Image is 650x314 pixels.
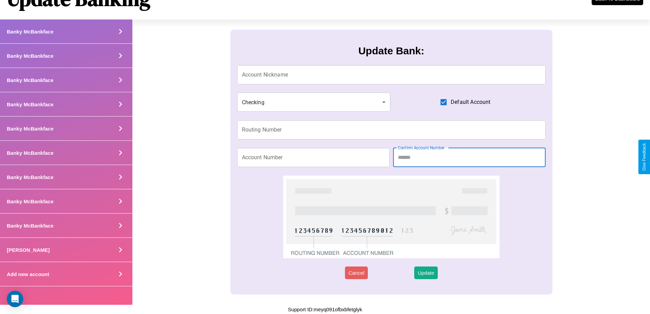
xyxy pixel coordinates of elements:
[7,101,54,107] h4: Banky McBankface
[642,143,647,171] div: Give Feedback
[7,247,50,253] h4: [PERSON_NAME]
[414,267,437,279] button: Update
[283,176,499,258] img: check
[345,267,368,279] button: Cancel
[7,223,54,229] h4: Banky McBankface
[288,305,362,314] p: Support ID: meyq091ofbxbfetglyk
[451,98,490,106] span: Default Account
[7,29,54,35] h4: Banky McBankface
[7,199,54,204] h4: Banky McBankface
[7,174,54,180] h4: Banky McBankface
[358,45,424,57] h3: Update Bank:
[7,53,54,59] h4: Banky McBankface
[7,126,54,132] h4: Banky McBankface
[237,93,391,112] div: Checking
[7,77,54,83] h4: Banky McBankface
[7,291,23,307] div: Open Intercom Messenger
[398,145,445,151] label: Confirm Account Number
[7,150,54,156] h4: Banky McBankface
[7,271,49,277] h4: Add new account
